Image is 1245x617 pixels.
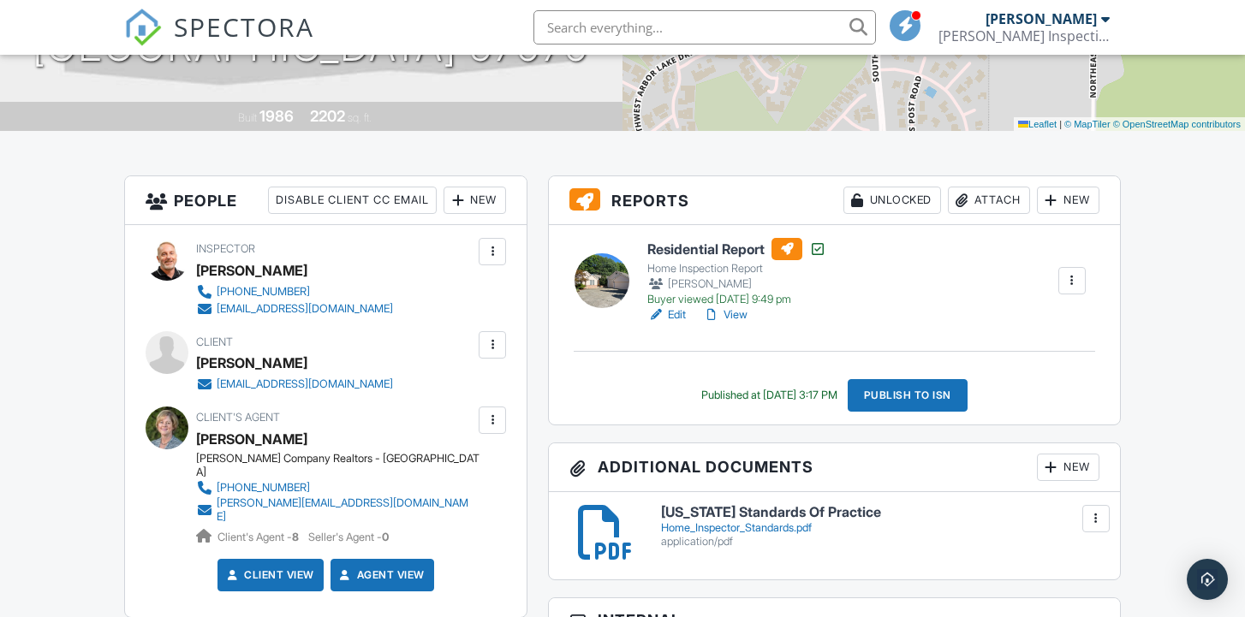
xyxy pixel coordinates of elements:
[533,10,876,44] input: Search everything...
[196,376,393,393] a: [EMAIL_ADDRESS][DOMAIN_NAME]
[701,389,837,402] div: Published at [DATE] 3:17 PM
[848,379,968,412] div: Publish to ISN
[308,531,389,543] span: Seller's Agent -
[647,262,826,276] div: Home Inspection Report
[196,300,393,317] a: [EMAIL_ADDRESS][DOMAIN_NAME]
[348,111,372,124] span: sq. ft.
[217,377,393,391] div: [EMAIL_ADDRESS][DOMAIN_NAME]
[661,521,1099,535] div: Home_Inspector_Standards.pdf
[196,496,474,524] a: [PERSON_NAME][EMAIL_ADDRESS][DOMAIN_NAME]
[337,567,425,584] a: Agent View
[1037,454,1099,481] div: New
[843,187,941,214] div: Unlocked
[196,426,307,452] a: [PERSON_NAME]
[948,187,1030,214] div: Attach
[661,505,1099,520] h6: [US_STATE] Standards Of Practice
[310,107,345,125] div: 2202
[124,9,162,46] img: The Best Home Inspection Software - Spectora
[217,531,301,543] span: Client's Agent -
[549,176,1120,225] h3: Reports
[217,496,474,524] div: [PERSON_NAME][EMAIL_ADDRESS][DOMAIN_NAME]
[196,335,233,348] span: Client
[259,107,294,125] div: 1986
[217,481,310,495] div: [PHONE_NUMBER]
[268,187,437,214] div: Disable Client CC Email
[647,276,826,293] div: [PERSON_NAME]
[1064,119,1111,129] a: © MapTiler
[703,306,748,323] a: View
[196,283,393,300] a: [PHONE_NUMBER]
[647,238,826,260] h6: Residential Report
[217,302,393,316] div: [EMAIL_ADDRESS][DOMAIN_NAME]
[196,242,255,255] span: Inspector
[938,27,1110,44] div: Crawford Inspection Services
[661,505,1099,549] a: [US_STATE] Standards Of Practice Home_Inspector_Standards.pdf application/pdf
[1037,187,1099,214] div: New
[292,531,299,543] strong: 8
[382,531,389,543] strong: 0
[661,535,1099,549] div: application/pdf
[125,176,527,225] h3: People
[217,285,310,299] div: [PHONE_NUMBER]
[647,293,826,306] div: Buyer viewed [DATE] 9:49 pm
[196,350,307,376] div: [PERSON_NAME]
[196,411,280,424] span: Client's Agent
[1059,119,1062,129] span: |
[444,187,506,214] div: New
[986,10,1097,27] div: [PERSON_NAME]
[223,567,314,584] a: Client View
[549,443,1120,492] h3: Additional Documents
[196,258,307,283] div: [PERSON_NAME]
[647,238,826,306] a: Residential Report Home Inspection Report [PERSON_NAME] Buyer viewed [DATE] 9:49 pm
[647,306,686,323] a: Edit
[124,23,314,59] a: SPECTORA
[1018,119,1057,129] a: Leaflet
[196,452,488,479] div: [PERSON_NAME] Company Realtors - [GEOGRAPHIC_DATA]
[238,111,257,124] span: Built
[1113,119,1241,129] a: © OpenStreetMap contributors
[174,9,314,44] span: SPECTORA
[1187,559,1228,600] div: Open Intercom Messenger
[196,479,474,496] a: [PHONE_NUMBER]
